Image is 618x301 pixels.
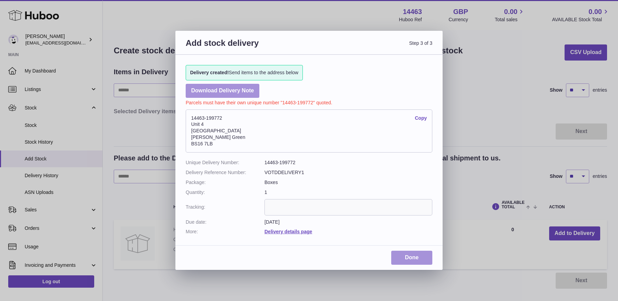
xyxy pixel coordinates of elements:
dt: Package: [186,179,264,186]
dt: Tracking: [186,199,264,215]
dd: VOTDDELIVERY1 [264,169,432,176]
address: 14463-199772 Unit 4 [GEOGRAPHIC_DATA] [PERSON_NAME] Green BS16 7LB [186,109,432,153]
a: Download Delivery Note [186,84,259,98]
a: Delivery details page [264,229,312,234]
dt: More: [186,228,264,235]
span: Step 3 of 3 [309,38,432,56]
dt: Quantity: [186,189,264,196]
dt: Due date: [186,219,264,225]
dd: 1 [264,189,432,196]
dd: 14463-199772 [264,159,432,166]
dd: Boxes [264,179,432,186]
h3: Add stock delivery [186,38,309,56]
dt: Delivery Reference Number: [186,169,264,176]
strong: Delivery created! [190,70,229,75]
a: Done [391,251,432,265]
dd: [DATE] [264,219,432,225]
a: Copy [415,115,427,121]
dt: Unique Delivery Number: [186,159,264,166]
p: Parcels must have their own unique number "14463-199772" quoted. [186,98,432,106]
span: Send items to the address below [190,69,298,76]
